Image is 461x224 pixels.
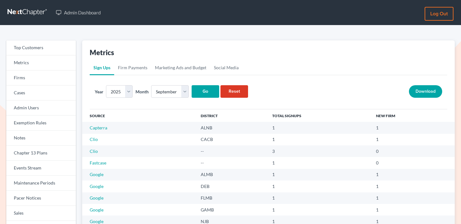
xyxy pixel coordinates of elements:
td: 1 [371,169,455,180]
td: 1 [371,134,455,145]
td: ALNB [196,122,267,133]
a: Firm Payments [114,60,151,75]
a: Cases [6,86,76,101]
td: 1 [371,204,455,216]
td: 1 [267,180,371,192]
a: Marketing Ads and Budget [151,60,210,75]
td: 1 [267,192,371,204]
td: 1 [371,180,455,192]
td: DEB [196,180,267,192]
a: Metrics [6,55,76,70]
a: Fastcase [90,160,106,165]
td: 1 [371,122,455,133]
a: Clio [90,137,98,142]
td: 1 [267,169,371,180]
td: -- [196,157,267,169]
th: Total signups [267,109,371,122]
td: 3 [267,145,371,157]
a: Events Stream [6,161,76,176]
th: District [196,109,267,122]
input: Download [409,85,442,98]
a: Google [90,172,103,177]
td: 0 [371,145,455,157]
a: Social Media [210,60,242,75]
a: Google [90,207,103,212]
td: 1 [267,157,371,169]
td: CACB [196,134,267,145]
a: Clio [90,148,98,154]
th: New Firm [371,109,455,122]
a: Capterra [90,125,107,130]
td: 1 [371,192,455,204]
td: 1 [267,122,371,133]
label: Month [135,88,149,95]
a: Sales [6,206,76,221]
td: ALMB [196,169,267,180]
a: Admin Users [6,101,76,116]
div: Metrics [90,48,114,57]
label: Year [95,88,103,95]
a: Maintenance Periods [6,176,76,191]
td: FLMB [196,192,267,204]
a: Admin Dashboard [53,7,104,18]
a: Log out [425,7,453,21]
td: -- [196,145,267,157]
a: Google [90,219,103,224]
a: Sign Ups [90,60,114,75]
a: Pacer Notices [6,191,76,206]
a: Exemption Rules [6,116,76,131]
td: GAMB [196,204,267,216]
th: Source [82,109,196,122]
input: Go [192,85,219,98]
td: 1 [267,134,371,145]
a: Notes [6,131,76,146]
a: Google [90,184,103,189]
a: Firms [6,70,76,86]
a: Google [90,195,103,201]
a: Reset [220,85,248,98]
a: Top Customers [6,40,76,55]
a: Chapter 13 Plans [6,146,76,161]
td: 0 [371,157,455,169]
td: 1 [267,204,371,216]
